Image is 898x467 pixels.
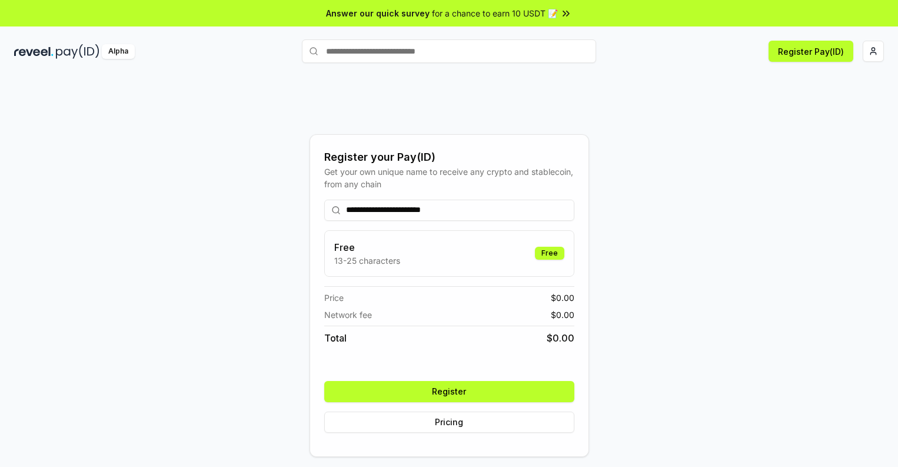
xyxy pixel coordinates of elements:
[324,412,574,433] button: Pricing
[551,292,574,304] span: $ 0.00
[432,7,558,19] span: for a chance to earn 10 USDT 📝
[547,331,574,345] span: $ 0.00
[324,331,347,345] span: Total
[14,44,54,59] img: reveel_dark
[326,7,430,19] span: Answer our quick survey
[334,254,400,267] p: 13-25 characters
[324,149,574,165] div: Register your Pay(ID)
[324,381,574,402] button: Register
[324,309,372,321] span: Network fee
[769,41,853,62] button: Register Pay(ID)
[334,240,400,254] h3: Free
[551,309,574,321] span: $ 0.00
[535,247,564,260] div: Free
[324,165,574,190] div: Get your own unique name to receive any crypto and stablecoin, from any chain
[324,292,344,304] span: Price
[56,44,99,59] img: pay_id
[102,44,135,59] div: Alpha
